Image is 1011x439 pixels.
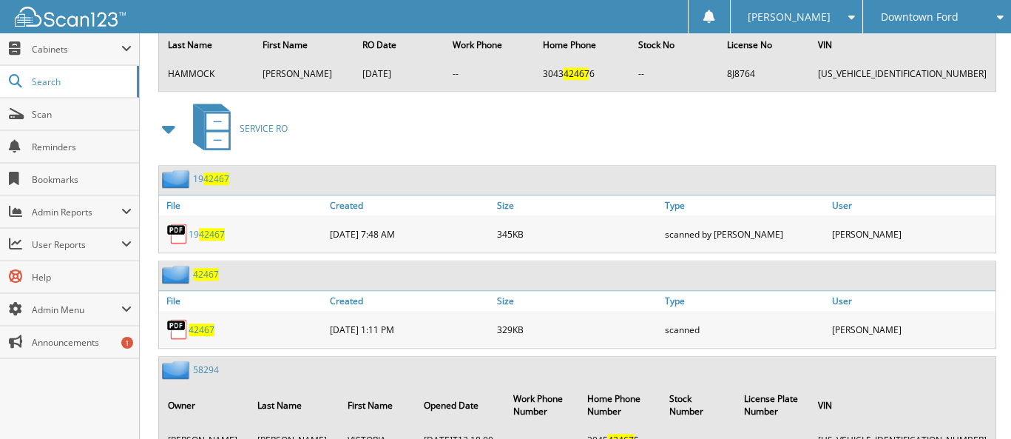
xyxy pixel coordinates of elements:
th: Work Phone Number [506,383,578,426]
a: 42467 [193,268,219,281]
td: [US_VEHICLE_IDENTIFICATION_NUMBER] [811,61,994,86]
a: 1942467 [189,228,225,241]
th: Work Phone [445,30,533,60]
th: Owner [160,383,248,426]
span: SERVICE RO [240,122,288,135]
th: Stock No [631,30,718,60]
div: scanned [661,315,828,344]
th: License No [720,30,809,60]
td: HAMMOCK [160,61,254,86]
a: Size [493,195,660,215]
th: VIN [811,30,994,60]
span: Cabinets [32,43,121,56]
span: Help [32,271,132,284]
span: Admin Reports [32,206,121,218]
img: folder2.png [162,361,193,379]
a: User [828,291,995,311]
div: 1 [121,337,133,349]
a: File [159,291,326,311]
a: 58294 [193,363,219,376]
td: [PERSON_NAME] [255,61,354,86]
td: 3043 6 [535,61,629,86]
th: Stock Number [662,383,734,426]
a: SERVICE RO [184,99,288,158]
div: [PERSON_NAME] [828,315,995,344]
a: Size [493,291,660,311]
td: -- [631,61,718,86]
th: Last Name [160,30,254,60]
div: 329KB [493,315,660,344]
div: [PERSON_NAME] [828,219,995,249]
span: Search [32,76,129,88]
span: Announcements [32,336,132,349]
th: First Name [340,383,415,426]
td: [DATE] [355,61,444,86]
img: PDF.png [166,223,189,245]
a: Type [661,291,828,311]
span: [PERSON_NAME] [748,13,831,21]
div: [DATE] 1:11 PM [326,315,493,344]
a: Type [661,195,828,215]
span: Admin Menu [32,304,121,316]
th: Opened Date [416,383,504,426]
span: Downtown Ford [881,13,958,21]
span: 42467 [199,228,225,241]
img: folder2.png [162,170,193,188]
div: scanned by [PERSON_NAME] [661,219,828,249]
a: Created [326,291,493,311]
img: folder2.png [162,265,193,284]
span: Scan [32,108,132,121]
th: License Plate Number [737,383,809,426]
span: Bookmarks [32,173,132,186]
span: 42467 [203,172,229,185]
span: 42467 [563,67,589,80]
a: 42467 [189,324,214,336]
th: Home Phone [535,30,629,60]
a: File [159,195,326,215]
div: [DATE] 7:48 AM [326,219,493,249]
a: User [828,195,995,215]
span: User Reports [32,238,121,251]
a: 1942467 [193,172,229,185]
img: scan123-logo-white.svg [15,7,126,27]
th: Home Phone Number [580,383,660,426]
th: RO Date [355,30,444,60]
td: 8J8764 [720,61,809,86]
th: First Name [255,30,354,60]
a: Created [326,195,493,215]
th: VIN [811,383,994,426]
div: 345KB [493,219,660,249]
img: PDF.png [166,318,189,341]
td: -- [445,61,533,86]
span: Reminders [32,141,132,153]
th: Last Name [250,383,338,426]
